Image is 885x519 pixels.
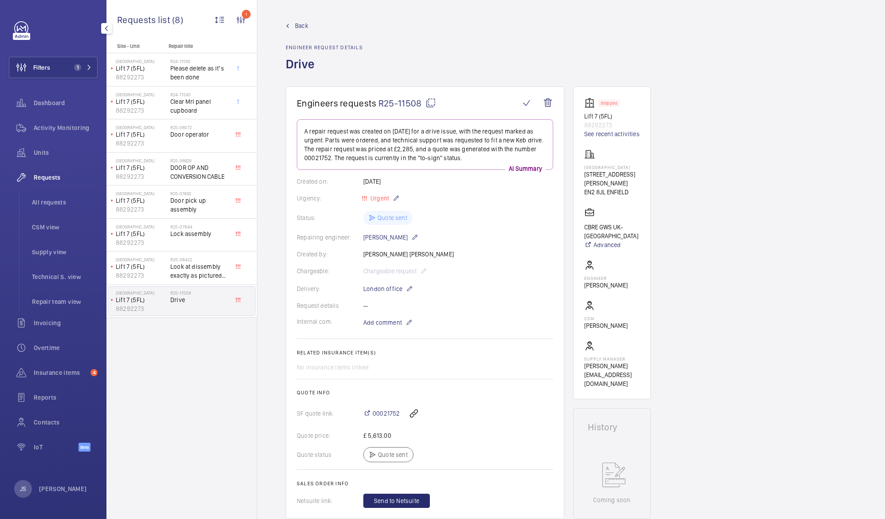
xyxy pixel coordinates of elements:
button: Filters1 [9,57,98,78]
p: [GEOGRAPHIC_DATA] [584,165,640,170]
span: Supply view [32,248,98,256]
span: Door operator [170,130,229,139]
p: [GEOGRAPHIC_DATA] [116,290,167,295]
p: Lift 7 (5FL) [116,196,167,205]
p: 88292273 [116,304,167,313]
span: IoT [34,443,79,452]
p: London office [363,283,413,294]
h2: R25-11508 [170,290,229,295]
span: 4 [90,369,98,376]
p: Stopped [601,102,618,105]
a: 00021752 [363,409,400,418]
span: CSM view [32,223,98,232]
p: [GEOGRAPHIC_DATA] [116,224,167,229]
span: Filters [33,63,50,72]
span: Overtime [34,343,98,352]
p: CBRE GWS UK- [GEOGRAPHIC_DATA] [584,223,640,240]
span: Technical S. view [32,272,98,281]
span: Repair team view [32,297,98,306]
span: Beta [79,443,90,452]
h2: Quote info [297,389,553,396]
p: [PERSON_NAME] [584,281,628,290]
span: Contacts [34,418,98,427]
span: Dashboard [34,98,98,107]
span: Lock assembly [170,229,229,238]
span: Units [34,148,98,157]
img: elevator.svg [584,98,598,108]
span: R25-11508 [378,98,436,109]
h2: Engineer request details [286,44,363,51]
span: Urgent [369,195,389,202]
p: JS [20,484,26,493]
button: Send to Netsuite [363,494,430,508]
p: Site - Unit [106,43,165,49]
p: [GEOGRAPHIC_DATA] [116,257,167,262]
p: [PERSON_NAME] [39,484,87,493]
span: Clear Mrl panel cupboard [170,97,229,115]
span: Requests list [117,14,172,25]
p: 88292273 [116,106,167,115]
p: 88292273 [584,121,640,130]
p: Lift 7 (5FL) [116,163,167,172]
p: EN2 8JL ENFIELD [584,188,640,197]
p: Lift 7 (5FL) [116,229,167,238]
p: Coming soon [593,495,630,504]
p: CSM [584,316,628,321]
span: Send to Netsuite [374,496,419,505]
p: [STREET_ADDRESS][PERSON_NAME] [584,170,640,188]
span: Add comment [363,318,402,327]
p: Lift 7 (5FL) [116,64,167,73]
span: Reports [34,393,98,402]
p: Engineer [584,275,628,281]
p: Supply manager [584,356,640,362]
p: 88292273 [116,271,167,280]
span: Look at dissembly exactly as pictured please [170,262,229,280]
h2: Sales order info [297,480,553,487]
p: Lift 7 (5FL) [116,97,167,106]
h2: R25-07492 [170,191,229,196]
span: Engineers requests [297,98,377,109]
p: [PERSON_NAME] [584,321,628,330]
span: Back [295,21,308,30]
p: Lift 7 (5FL) [116,130,167,139]
p: [PERSON_NAME] [363,232,418,243]
p: [GEOGRAPHIC_DATA] [116,125,167,130]
span: Invoicing [34,318,98,327]
h2: R24-11592 [170,59,229,64]
p: Lift 7 (5FL) [584,112,640,121]
span: Door pick up assembly [170,196,229,214]
h2: R25-07844 [170,224,229,229]
h1: Drive [286,56,363,86]
h2: R25-06572 [170,125,229,130]
p: 88292273 [116,238,167,247]
a: Advanced [584,240,640,249]
span: 1 [74,64,81,71]
span: Requests [34,173,98,182]
p: AI Summary [505,164,546,173]
p: Lift 7 (5FL) [116,262,167,271]
a: See recent activities [584,130,640,138]
p: A repair request was created on [DATE] for a drive issue, with the request marked as urgent. Part... [304,127,546,162]
p: 88292273 [116,139,167,148]
span: Activity Monitoring [34,123,98,132]
p: 88292273 [116,73,167,82]
p: [GEOGRAPHIC_DATA] [116,158,167,163]
span: Insurance items [34,368,87,377]
h2: Related insurance item(s) [297,350,553,356]
span: DOOR OP AND CONVERSION CABLE [170,163,229,181]
h2: R25-06929 [170,158,229,163]
p: [GEOGRAPHIC_DATA] [116,191,167,196]
p: [PERSON_NAME][EMAIL_ADDRESS][DOMAIN_NAME] [584,362,640,388]
p: 88292273 [116,172,167,181]
p: [GEOGRAPHIC_DATA] [116,92,167,97]
span: 00021752 [373,409,400,418]
h2: R25-08422 [170,257,229,262]
p: Lift 7 (5FL) [116,295,167,304]
span: Drive [170,295,229,304]
span: All requests [32,198,98,207]
p: [GEOGRAPHIC_DATA] [116,59,167,64]
h1: History [588,423,636,432]
p: 88292273 [116,205,167,214]
p: Repair title [169,43,227,49]
h2: R24-11593 [170,92,229,97]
